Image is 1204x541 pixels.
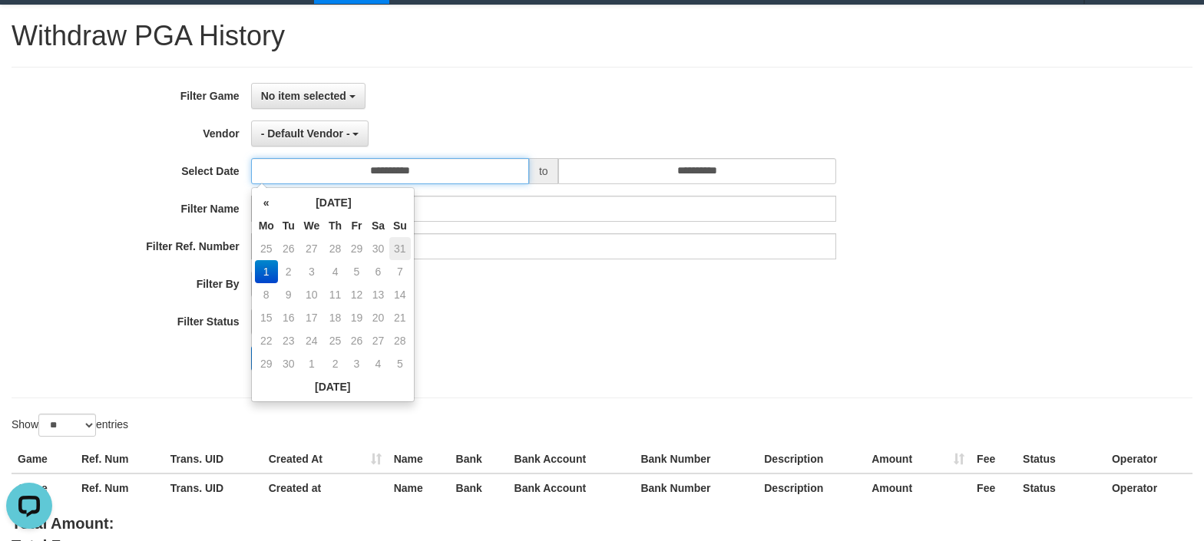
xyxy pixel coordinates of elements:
[251,120,369,147] button: - Default Vendor -
[389,329,411,352] td: 28
[255,283,278,306] td: 8
[346,329,367,352] td: 26
[12,473,75,502] th: Game
[299,214,325,237] th: We
[346,237,367,260] td: 29
[367,352,389,375] td: 4
[324,352,346,375] td: 2
[508,445,635,473] th: Bank Account
[164,473,263,502] th: Trans. UID
[324,260,346,283] td: 4
[346,260,367,283] td: 5
[324,306,346,329] td: 18
[367,283,389,306] td: 13
[278,237,299,260] td: 26
[278,191,389,214] th: [DATE]
[75,445,164,473] th: Ref. Num
[389,237,411,260] td: 31
[367,237,389,260] td: 30
[389,283,411,306] td: 14
[1017,473,1106,502] th: Status
[865,445,971,473] th: Amount
[12,414,128,437] label: Show entries
[299,306,325,329] td: 17
[389,214,411,237] th: Su
[388,445,450,473] th: Name
[299,237,325,260] td: 27
[299,352,325,375] td: 1
[529,158,558,184] span: to
[634,445,758,473] th: Bank Number
[255,214,278,237] th: Mo
[263,473,388,502] th: Created at
[278,214,299,237] th: Tu
[324,214,346,237] th: Th
[1106,445,1192,473] th: Operator
[1106,473,1192,502] th: Operator
[324,283,346,306] td: 11
[971,445,1017,473] th: Fee
[164,445,263,473] th: Trans. UID
[346,306,367,329] td: 19
[758,445,865,473] th: Description
[12,445,75,473] th: Game
[6,6,52,52] button: Open LiveChat chat widget
[865,473,971,502] th: Amount
[255,260,278,283] td: 1
[324,329,346,352] td: 25
[389,260,411,283] td: 7
[255,375,411,398] th: [DATE]
[263,445,388,473] th: Created At
[255,237,278,260] td: 25
[75,473,164,502] th: Ref. Num
[12,21,1192,51] h1: Withdraw PGA History
[389,352,411,375] td: 5
[1017,445,1106,473] th: Status
[971,473,1017,502] th: Fee
[278,329,299,352] td: 23
[346,214,367,237] th: Fr
[38,414,96,437] select: Showentries
[450,445,508,473] th: Bank
[261,90,346,102] span: No item selected
[255,306,278,329] td: 15
[261,127,350,140] span: - Default Vendor -
[324,237,346,260] td: 28
[278,352,299,375] td: 30
[278,306,299,329] td: 16
[346,283,367,306] td: 12
[367,329,389,352] td: 27
[255,352,278,375] td: 29
[346,352,367,375] td: 3
[389,306,411,329] td: 21
[278,283,299,306] td: 9
[367,306,389,329] td: 20
[758,473,865,502] th: Description
[450,473,508,502] th: Bank
[388,473,450,502] th: Name
[299,329,325,352] td: 24
[255,329,278,352] td: 22
[634,473,758,502] th: Bank Number
[251,83,365,109] button: No item selected
[299,260,325,283] td: 3
[367,260,389,283] td: 6
[367,214,389,237] th: Sa
[508,473,635,502] th: Bank Account
[299,283,325,306] td: 10
[255,191,278,214] th: «
[278,260,299,283] td: 2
